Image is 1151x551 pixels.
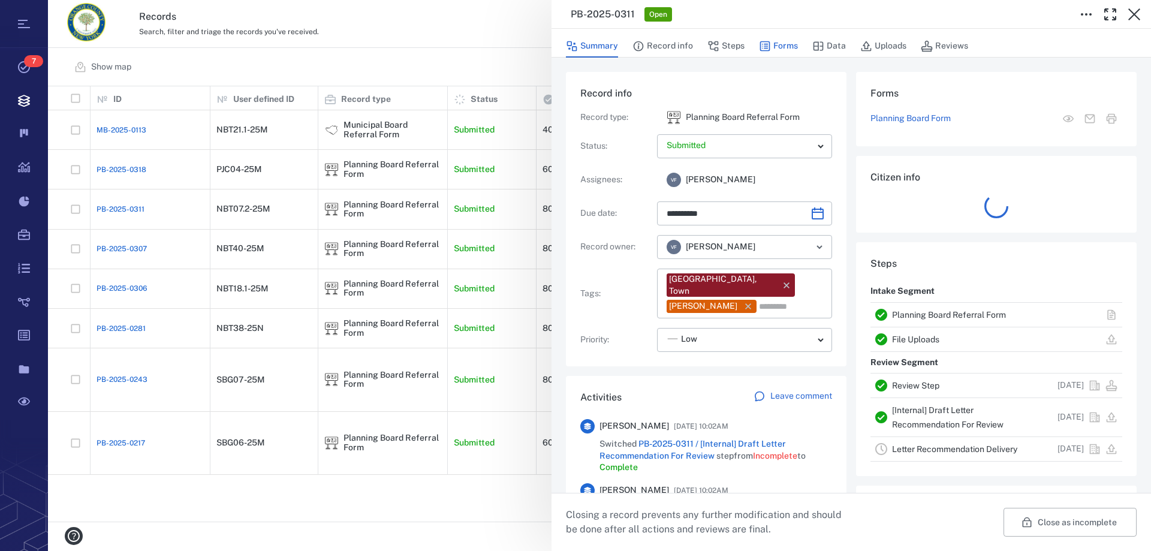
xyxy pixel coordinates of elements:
[1057,108,1079,130] button: View form in the step
[580,207,652,219] p: Due date :
[754,390,832,405] a: Leave comment
[1057,443,1084,455] p: [DATE]
[667,110,681,125] div: Planning Board Referral Form
[1122,2,1146,26] button: Close
[681,333,697,345] span: Low
[1074,2,1098,26] button: Toggle to Edit Boxes
[632,35,693,58] button: Record info
[892,335,939,344] a: File Uploads
[667,110,681,125] img: icon Planning Board Referral Form
[921,35,968,58] button: Reviews
[707,35,745,58] button: Steps
[870,86,1122,101] h6: Forms
[647,10,670,20] span: Open
[870,113,951,125] a: Planning Board Form
[580,174,652,186] p: Assignees :
[892,381,939,390] a: Review Step
[580,86,832,101] h6: Record info
[674,483,728,498] span: [DATE] 10:02AM
[24,55,43,67] span: 7
[599,438,832,474] span: Switched step from to
[1079,108,1101,130] button: Mail form
[1004,508,1137,537] button: Close as incomplete
[870,257,1122,271] h6: Steps
[669,300,737,312] div: [PERSON_NAME]
[27,8,52,19] span: Help
[686,241,755,253] span: [PERSON_NAME]
[892,444,1017,454] a: Letter Recommendation Delivery
[806,201,830,225] button: Choose date, selected date is Sep 17, 2025
[870,170,1122,185] h6: Citizen info
[580,112,652,124] p: Record type :
[856,156,1137,242] div: Citizen info
[812,35,846,58] button: Data
[856,72,1137,156] div: FormsPlanning Board FormView form in the stepMail formPrint form
[1057,380,1084,392] p: [DATE]
[667,240,681,254] div: V F
[860,35,906,58] button: Uploads
[566,508,851,537] p: Closing a record prevents any further modification and should be done after all actions and revie...
[1057,411,1084,423] p: [DATE]
[686,174,755,186] span: [PERSON_NAME]
[599,462,638,472] span: Complete
[571,7,635,22] h3: PB-2025-0311
[856,242,1137,486] div: StepsIntake SegmentPlanning Board Referral FormFile UploadsReview SegmentReview Step[DATE][Intern...
[667,173,681,187] div: V F
[580,390,622,405] h6: Activities
[892,405,1004,429] a: [Internal] Draft Letter Recommendation For Review
[1101,108,1122,130] button: Print form
[566,72,846,376] div: Record infoRecord type:icon Planning Board Referral FormPlanning Board Referral FormStatus:Assign...
[599,420,669,432] span: [PERSON_NAME]
[580,288,652,300] p: Tags :
[759,35,798,58] button: Forms
[811,239,828,255] button: Open
[580,241,652,253] p: Record owner :
[580,140,652,152] p: Status :
[599,439,786,460] a: PB-2025-0311 / [Internal] Draft Letter Recommendation For Review
[686,112,800,124] p: Planning Board Referral Form
[667,140,813,152] p: Submitted
[870,281,935,302] p: Intake Segment
[770,390,832,402] p: Leave comment
[599,484,669,496] span: [PERSON_NAME]
[870,352,938,374] p: Review Segment
[669,273,776,297] div: [GEOGRAPHIC_DATA], Town
[674,419,728,433] span: [DATE] 10:02AM
[566,35,618,58] button: Summary
[1098,2,1122,26] button: Toggle Fullscreen
[753,451,797,460] span: Incomplete
[580,334,652,346] p: Priority :
[892,310,1006,320] a: Planning Board Referral Form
